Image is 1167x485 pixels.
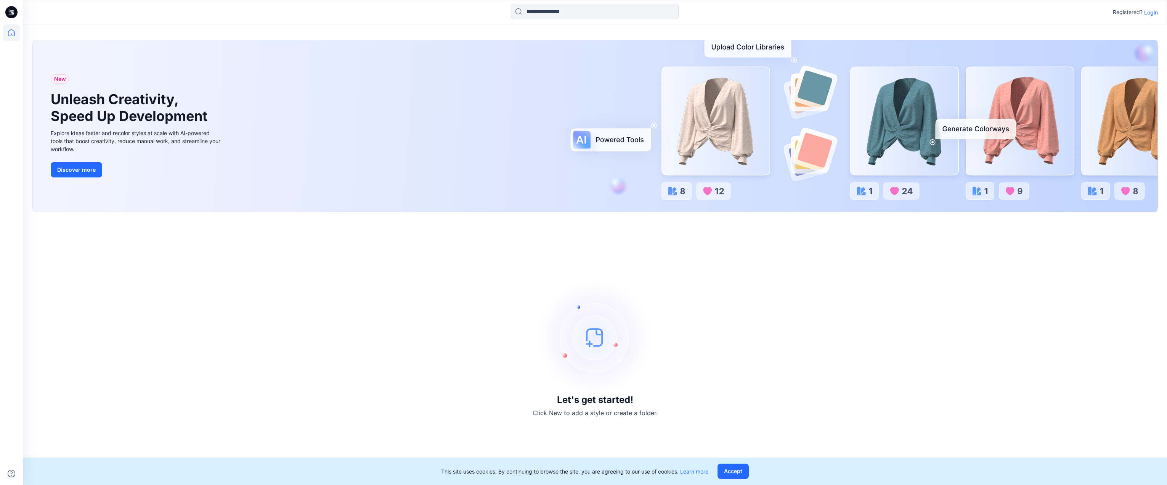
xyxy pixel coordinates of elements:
[51,91,211,124] h1: Unleash Creativity, Speed Up Development
[54,74,66,84] span: New
[51,129,222,153] div: Explore ideas faster and recolor styles at scale with AI-powered tools that boost creativity, red...
[533,408,658,417] p: Click New to add a style or create a folder.
[557,395,633,405] h3: Let's get started!
[538,280,652,395] img: empty-state-image.svg
[1113,8,1143,17] p: Registered?
[51,162,222,177] a: Discover more
[718,464,749,479] button: Accept
[680,468,708,475] a: Learn more
[1144,8,1158,16] p: Login
[51,162,102,177] button: Discover more
[441,467,708,475] p: This site uses cookies. By continuing to browse the site, you are agreeing to our use of cookies.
